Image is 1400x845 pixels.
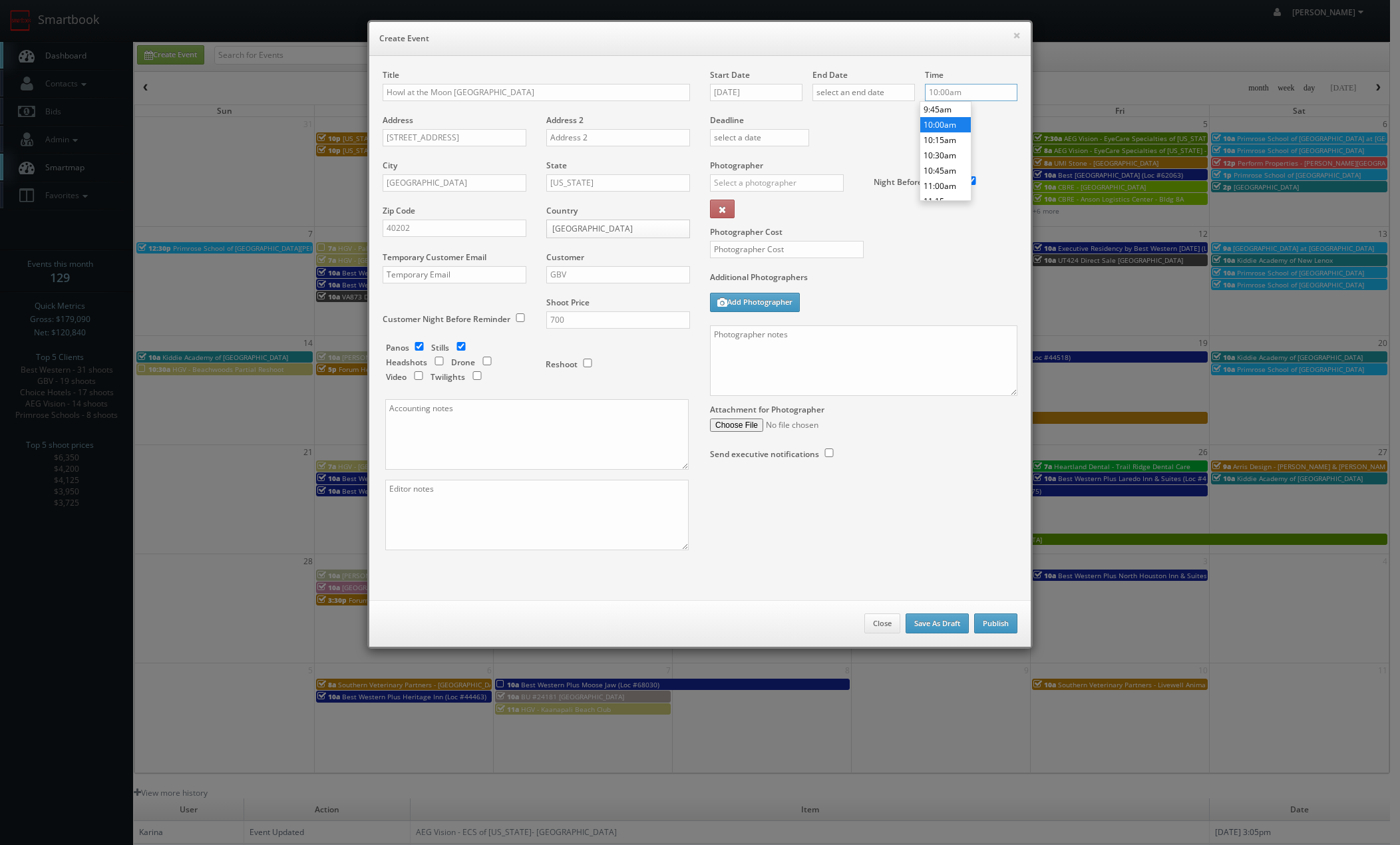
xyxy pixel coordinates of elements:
li: 10:15am [920,132,971,148]
input: Zip Code [383,220,526,237]
span: [GEOGRAPHIC_DATA] [552,220,672,238]
label: Night Before Reminder [874,176,962,188]
label: Stills [431,342,449,353]
button: Publish [974,613,1017,633]
label: Time [925,69,944,81]
label: Photographer Cost [700,226,1027,238]
label: Reshoot [546,359,578,370]
label: Attachment for Photographer [710,404,824,415]
h6: Create Event [379,32,1021,45]
input: Photographer Cost [710,241,864,258]
li: 10:00am [920,117,971,132]
label: Deadline [700,114,1027,126]
label: State [546,160,567,171]
label: City [383,160,397,171]
li: 10:30am [920,148,971,163]
label: Photographer [710,160,763,171]
label: Customer [546,252,584,263]
label: Customer Night Before Reminder [383,313,510,325]
label: Start Date [710,69,750,81]
label: Panos [386,342,409,353]
button: Add Photographer [710,293,800,312]
label: Address [383,114,413,126]
li: 11:00am [920,178,971,194]
input: Address [383,129,526,146]
input: Select a customer [546,266,690,283]
input: Title [383,84,690,101]
label: Shoot Price [546,297,590,308]
input: Temporary Email [383,266,526,283]
label: Twilights [431,371,465,383]
input: Shoot Price [546,311,690,329]
li: 11:15am [920,194,971,209]
input: select a date [710,84,802,101]
input: select an end date [812,84,915,101]
label: Address 2 [546,114,584,126]
label: Additional Photographers [710,271,1017,289]
input: City [383,174,526,192]
label: Headshots [386,357,427,368]
li: 9:45am [920,102,971,117]
label: Send executive notifications [710,448,819,460]
label: Country [546,205,578,216]
label: End Date [812,69,848,81]
li: 10:45am [920,163,971,178]
label: Title [383,69,399,81]
label: Temporary Customer Email [383,252,486,263]
button: × [1013,31,1021,40]
label: Video [386,371,407,383]
button: Close [864,613,900,633]
input: select a date [710,129,809,146]
input: Select a state [546,174,690,192]
label: Zip Code [383,205,415,216]
a: [GEOGRAPHIC_DATA] [546,220,690,238]
label: Drone [451,357,475,368]
button: Save As Draft [906,613,969,633]
input: Select a photographer [710,174,844,192]
input: Address 2 [546,129,690,146]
